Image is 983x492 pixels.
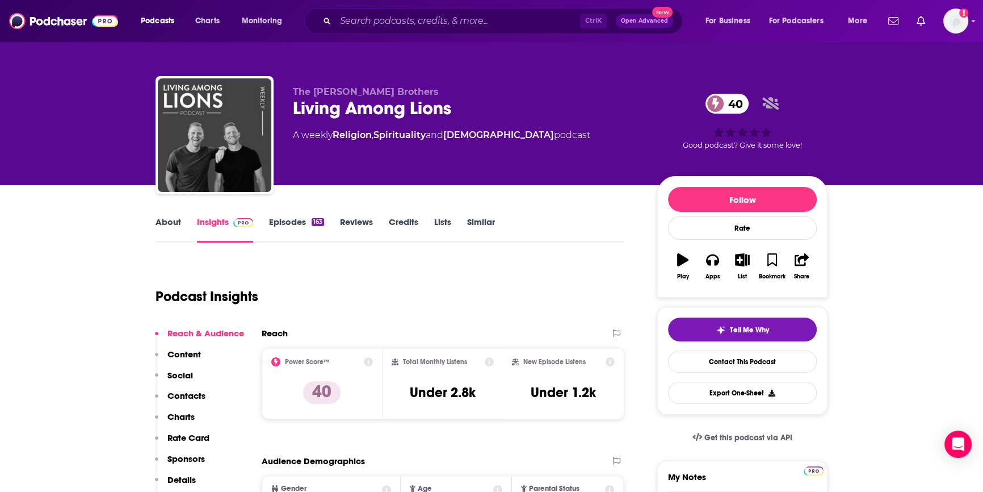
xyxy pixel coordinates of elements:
img: tell me why sparkle [716,326,725,335]
span: Tell Me Why [730,326,769,335]
h1: Podcast Insights [156,288,258,305]
a: InsightsPodchaser Pro [197,216,253,243]
a: Show notifications dropdown [884,11,903,31]
p: Contacts [167,390,205,401]
a: Lists [434,216,451,243]
span: Good podcast? Give it some love! [683,141,802,149]
span: More [848,13,867,29]
a: Spirituality [373,130,426,140]
h2: New Episode Listens [523,358,586,366]
a: Religion [333,130,372,140]
div: 40Good podcast? Give it some love! [657,86,827,157]
span: Open Advanced [621,18,668,24]
h2: Audience Demographics [262,456,365,466]
img: Living Among Lions [158,78,271,192]
button: tell me why sparkleTell Me Why [668,318,817,341]
span: , [372,130,373,140]
a: About [156,216,181,243]
h2: Total Monthly Listens [403,358,467,366]
button: open menu [698,12,764,30]
div: Share [794,273,809,280]
a: [DEMOGRAPHIC_DATA] [443,130,554,140]
span: The [PERSON_NAME] Brothers [293,86,439,97]
a: Show notifications dropdown [912,11,930,31]
p: Reach & Audience [167,328,244,339]
img: Podchaser Pro [233,218,253,227]
a: Credits [389,216,418,243]
label: My Notes [668,472,817,491]
span: Ctrl K [580,14,607,28]
div: Play [677,273,689,280]
button: Charts [155,411,195,432]
span: Podcasts [141,13,174,29]
span: Logged in as BenLaurro [943,9,968,34]
button: open menu [234,12,297,30]
a: Get this podcast via API [683,424,801,452]
a: Reviews [340,216,373,243]
a: Charts [188,12,226,30]
div: Rate [668,216,817,240]
p: Details [167,474,196,485]
div: 163 [312,218,324,226]
button: Export One-Sheet [668,382,817,404]
span: Get this podcast via API [704,433,792,443]
p: 40 [303,381,341,404]
span: Monitoring [242,13,282,29]
button: List [728,246,757,287]
h2: Power Score™ [285,358,329,366]
div: Bookmark [759,273,785,280]
div: Open Intercom Messenger [944,431,972,458]
div: Apps [705,273,720,280]
h3: Under 2.8k [410,384,476,401]
button: Bookmark [757,246,787,287]
div: A weekly podcast [293,128,590,142]
a: Pro website [804,465,824,476]
h3: Under 1.2k [531,384,596,401]
button: Play [668,246,698,287]
a: 40 [705,94,749,114]
span: For Business [705,13,750,29]
span: and [426,130,443,140]
button: Show profile menu [943,9,968,34]
button: Contacts [155,390,205,411]
button: open menu [840,12,881,30]
a: Episodes163 [269,216,324,243]
span: Charts [195,13,220,29]
p: Social [167,370,193,381]
button: open menu [133,12,189,30]
svg: Add a profile image [959,9,968,18]
p: Content [167,349,201,360]
button: Follow [668,187,817,212]
button: Sponsors [155,453,205,474]
img: Podchaser Pro [804,466,824,476]
button: Content [155,349,201,370]
p: Rate Card [167,432,209,443]
p: Charts [167,411,195,422]
span: 40 [717,94,749,114]
span: For Podcasters [769,13,824,29]
button: Apps [698,246,727,287]
button: Social [155,370,193,391]
h2: Reach [262,328,288,339]
input: Search podcasts, credits, & more... [335,12,580,30]
button: Open AdvancedNew [616,14,673,28]
button: open menu [762,12,840,30]
button: Share [787,246,817,287]
button: Rate Card [155,432,209,453]
img: Podchaser - Follow, Share and Rate Podcasts [9,10,118,32]
span: New [652,7,673,18]
div: Search podcasts, credits, & more... [315,8,694,34]
button: Reach & Audience [155,328,244,349]
p: Sponsors [167,453,205,464]
a: Similar [467,216,495,243]
a: Contact This Podcast [668,351,817,373]
img: User Profile [943,9,968,34]
div: List [738,273,747,280]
